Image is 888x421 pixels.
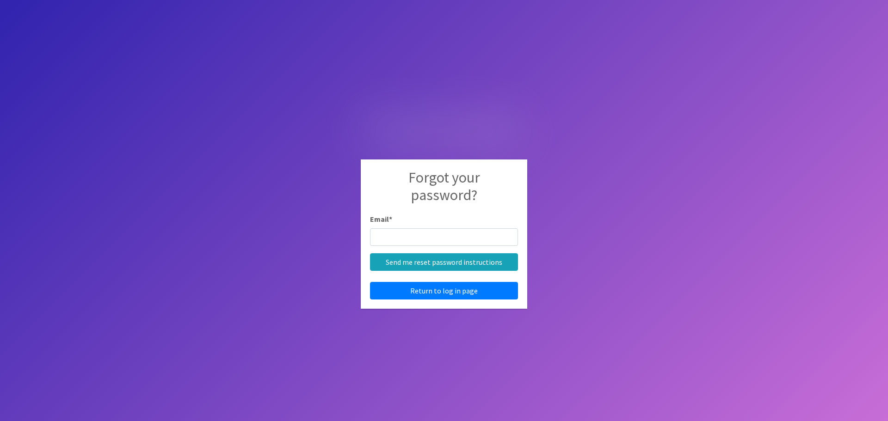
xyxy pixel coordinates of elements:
[370,282,518,299] a: Return to log in page
[370,214,392,225] label: Email
[370,253,518,271] input: Send me reset password instructions
[361,105,527,153] img: Human Essentials
[389,214,392,224] abbr: required
[370,169,518,214] h2: Forgot your password?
